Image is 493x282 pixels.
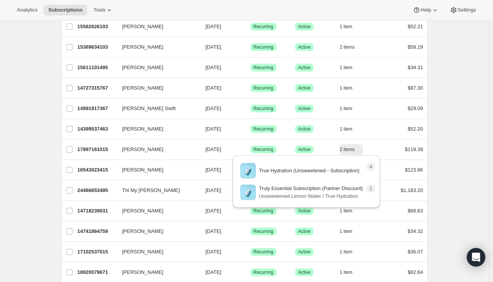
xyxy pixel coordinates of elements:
[253,249,274,255] span: Recurring
[408,44,423,50] span: $58.19
[78,64,116,71] p: 15611101495
[122,43,164,51] span: [PERSON_NAME]
[78,105,116,112] p: 14991917367
[370,185,372,192] span: 1
[253,105,274,112] span: Recurring
[340,269,353,275] span: 1 item
[118,246,195,258] button: [PERSON_NAME]
[298,228,311,234] span: Active
[458,7,476,13] span: Settings
[118,82,195,94] button: [PERSON_NAME]
[340,144,363,155] button: 2 items
[298,85,311,91] span: Active
[78,83,423,93] div: 14727315767[PERSON_NAME][DATE]SuccessRecurringSuccessActive1 item$87.30
[259,192,363,200] p: Unsweetened Lemon Water / True Hydration
[253,146,274,153] span: Recurring
[78,103,423,114] div: 14991917367[PERSON_NAME] Swift[DATE]SuccessRecurringSuccessActive1 item$29.09
[240,185,256,200] img: variant image
[118,184,195,197] button: Thi My [PERSON_NAME]
[408,105,423,111] span: $29.09
[78,124,423,134] div: 14399537463[PERSON_NAME][DATE]SuccessRecurringSuccessActive1 item$52.20
[298,24,311,30] span: Active
[78,146,116,153] p: 17897161015
[118,225,195,238] button: [PERSON_NAME]
[93,7,105,13] span: Tools
[340,226,361,237] button: 1 item
[122,64,164,71] span: [PERSON_NAME]
[122,228,164,235] span: [PERSON_NAME]
[340,65,353,71] span: 1 item
[206,146,221,152] span: [DATE]
[340,228,353,234] span: 1 item
[206,85,221,91] span: [DATE]
[298,146,311,153] span: Active
[408,65,423,70] span: $34.31
[405,146,423,152] span: $119.39
[408,249,423,255] span: $36.07
[259,185,363,192] p: Truly Essential Subscription (Partner Discount)
[122,105,176,112] span: [PERSON_NAME] Swift
[78,42,423,53] div: 15369634103[PERSON_NAME][DATE]SuccessRecurringSuccessActive2 items$58.19
[118,266,195,279] button: [PERSON_NAME]
[298,65,311,71] span: Active
[340,85,353,91] span: 1 item
[89,5,118,15] button: Tools
[298,44,311,50] span: Active
[122,248,164,256] span: [PERSON_NAME]
[78,166,116,174] p: 16543023415
[206,208,221,214] span: [DATE]
[253,85,274,91] span: Recurring
[78,187,116,194] p: 24466653495
[253,44,274,50] span: Recurring
[118,123,195,135] button: [PERSON_NAME]
[340,126,353,132] span: 1 item
[78,165,423,175] div: 16543023415[PERSON_NAME][DATE]SuccessRecurringSuccessActive1 item$123.86
[408,126,423,132] span: $52.20
[340,124,361,134] button: 1 item
[78,144,423,155] div: 17897161015[PERSON_NAME][DATE]SuccessRecurringSuccessActive2 items$119.39
[78,246,423,257] div: 17102537015[PERSON_NAME][DATE]SuccessRecurringSuccessActive1 item$36.07
[370,164,372,170] span: 4
[78,248,116,256] p: 17102537015
[78,267,423,278] div: 18920079671[PERSON_NAME][DATE]SuccessRecurringSuccessActive1 item$62.64
[405,167,423,173] span: $123.86
[78,23,116,31] p: 15582626103
[253,269,274,275] span: Recurring
[408,24,423,29] span: $52.21
[118,205,195,217] button: [PERSON_NAME]
[240,163,256,178] img: variant image
[118,20,195,33] button: [PERSON_NAME]
[408,228,423,234] span: $34.32
[298,269,311,275] span: Active
[445,5,481,15] button: Settings
[408,208,423,214] span: $68.63
[78,21,423,32] div: 15582626103[PERSON_NAME][DATE]SuccessRecurringSuccessActive1 item$52.21
[78,125,116,133] p: 14399537463
[253,24,274,30] span: Recurring
[118,102,195,115] button: [PERSON_NAME] Swift
[78,207,116,215] p: 14718239031
[122,84,164,92] span: [PERSON_NAME]
[408,269,423,275] span: $62.64
[420,7,431,13] span: Help
[340,246,361,257] button: 1 item
[259,167,359,175] p: True Hydration (Unsweetened - Subscription)
[206,269,221,275] span: [DATE]
[408,5,443,15] button: Help
[118,41,195,53] button: [PERSON_NAME]
[78,185,423,196] div: 24466653495Thi My [PERSON_NAME][DATE]SuccessRecurringSuccessActive1 item$1,183.20
[122,166,164,174] span: [PERSON_NAME]
[48,7,83,13] span: Subscriptions
[206,126,221,132] span: [DATE]
[44,5,87,15] button: Subscriptions
[122,125,164,133] span: [PERSON_NAME]
[298,249,311,255] span: Active
[206,167,221,173] span: [DATE]
[340,21,361,32] button: 1 item
[206,65,221,70] span: [DATE]
[206,228,221,234] span: [DATE]
[340,146,355,153] span: 2 items
[340,42,363,53] button: 2 items
[340,24,353,30] span: 1 item
[122,187,180,194] span: Thi My [PERSON_NAME]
